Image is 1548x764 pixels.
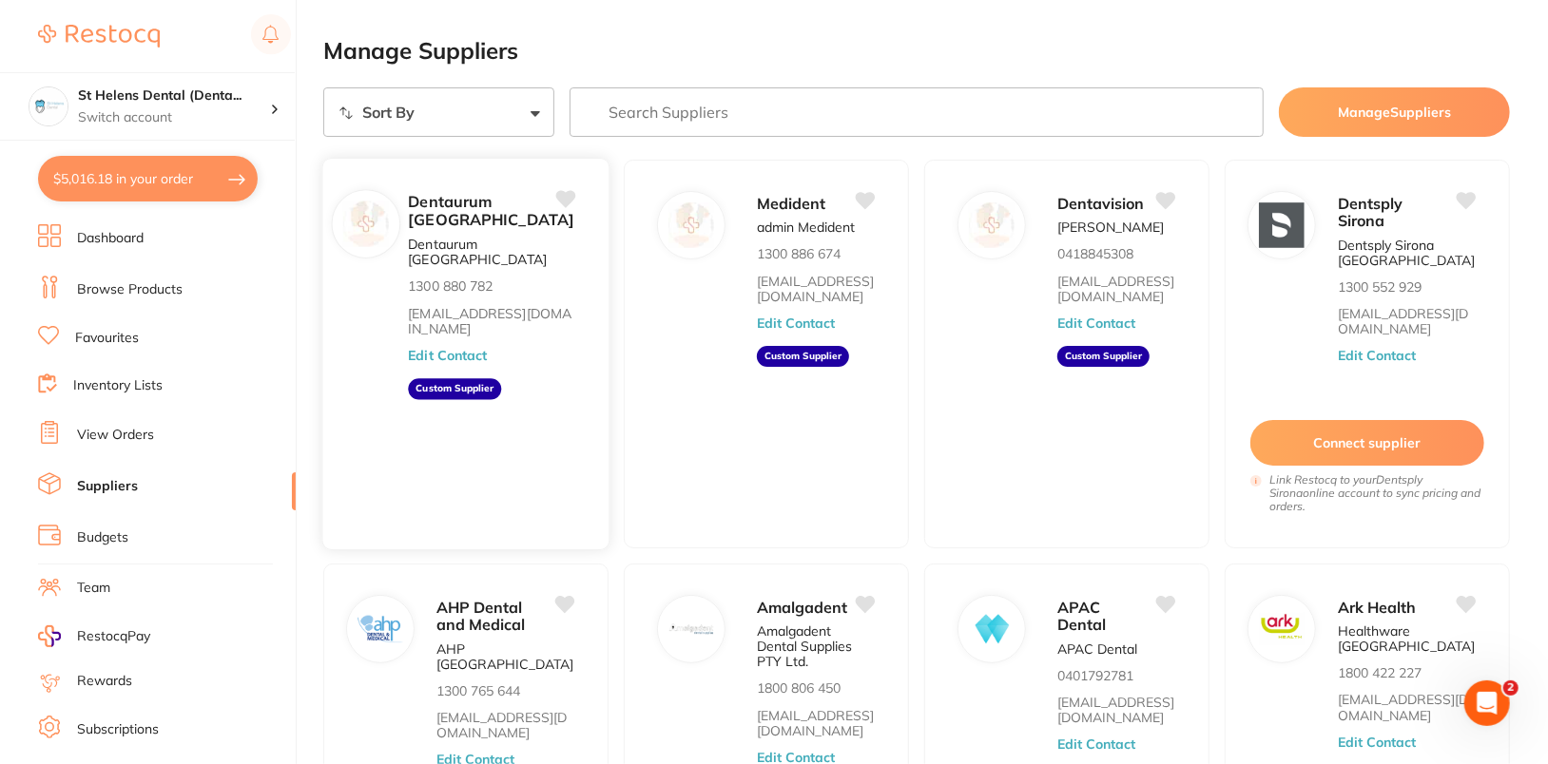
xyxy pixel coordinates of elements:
[969,202,1015,248] img: Dentavision
[757,623,874,669] p: Amalgadent Dental Supplies PTY Ltd.
[38,25,160,48] img: Restocq Logo
[1338,665,1422,680] p: 1800 422 227
[1269,473,1484,512] i: Link Restocq to your Dentsply Sirona online account to sync pricing and orders.
[408,348,487,363] button: Edit Contact
[77,528,128,547] a: Budgets
[78,108,270,127] p: Switch account
[969,606,1015,652] img: APAC Dental
[1057,641,1137,657] p: APAC Dental
[1057,194,1144,213] span: Dentavision
[38,156,258,201] button: $5,016.18 in your order
[1464,680,1510,726] iframe: Intercom live chat
[77,280,183,299] a: Browse Products
[668,202,714,248] img: Medident
[73,376,163,395] a: Inventory Lists
[436,641,573,672] p: AHP [GEOGRAPHIC_DATA]
[77,229,144,248] a: Dashboard
[38,14,160,58] a: Restocq Logo
[1250,420,1484,466] button: Connect supplier
[1338,279,1422,295] p: 1300 552 929
[1338,598,1416,617] span: Ark Health
[436,598,525,634] span: AHP Dental and Medical
[1057,246,1133,261] p: 0418845308
[1057,736,1135,752] button: Edit Contact
[757,598,847,617] span: Amalgadent
[1338,238,1475,268] p: Dentsply Sirona [GEOGRAPHIC_DATA]
[757,708,874,738] a: [EMAIL_ADDRESS][DOMAIN_NAME]
[38,625,150,647] a: RestocqPay
[1057,315,1135,331] button: Edit Contact
[29,87,68,125] img: St Helens Dental (DentalTown 2)
[1259,202,1305,248] img: Dentsply Sirona
[1338,348,1416,363] button: Edit Contact
[77,579,110,598] a: Team
[1338,623,1475,654] p: Healthware [GEOGRAPHIC_DATA]
[1057,346,1150,367] aside: Custom Supplier
[1057,668,1133,683] p: 0401792781
[668,606,714,652] img: Amalgadent
[1057,274,1174,304] a: [EMAIL_ADDRESS][DOMAIN_NAME]
[1338,306,1475,336] a: [EMAIL_ADDRESS][DOMAIN_NAME]
[408,278,493,294] p: 1300 880 782
[78,86,270,105] h4: St Helens Dental (DentalTown 2)
[1503,680,1519,696] span: 2
[77,627,150,646] span: RestocqPay
[408,306,574,337] a: [EMAIL_ADDRESS][DOMAIN_NAME]
[38,625,61,647] img: RestocqPay
[408,237,574,268] p: Dentaurum [GEOGRAPHIC_DATA]
[75,329,139,348] a: Favourites
[1057,220,1164,235] p: [PERSON_NAME]
[1057,598,1106,634] span: APAC Dental
[408,379,501,400] aside: Custom Supplier
[1279,87,1510,137] button: ManageSuppliers
[757,315,835,331] button: Edit Contact
[757,274,874,304] a: [EMAIL_ADDRESS][DOMAIN_NAME]
[757,194,825,213] span: Medident
[436,710,573,740] a: [EMAIL_ADDRESS][DOMAIN_NAME]
[342,201,388,247] img: Dentaurum Australia
[77,720,159,739] a: Subscriptions
[77,426,154,445] a: View Orders
[358,606,403,652] img: AHP Dental and Medical
[408,192,574,229] span: Dentaurum [GEOGRAPHIC_DATA]
[323,38,1510,65] h2: Manage Suppliers
[1057,695,1174,725] a: [EMAIL_ADDRESS][DOMAIN_NAME]
[757,246,841,261] p: 1300 886 674
[77,672,132,691] a: Rewards
[757,346,849,367] aside: Custom Supplier
[570,87,1264,137] input: Search Suppliers
[1338,735,1416,750] button: Edit Contact
[1338,692,1475,722] a: [EMAIL_ADDRESS][DOMAIN_NAME]
[1259,606,1305,652] img: Ark Health
[1338,194,1403,230] span: Dentsply Sirona
[77,477,138,496] a: Suppliers
[757,220,855,235] p: admin Medident
[436,683,520,698] p: 1300 765 644
[757,680,841,696] p: 1800 806 450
